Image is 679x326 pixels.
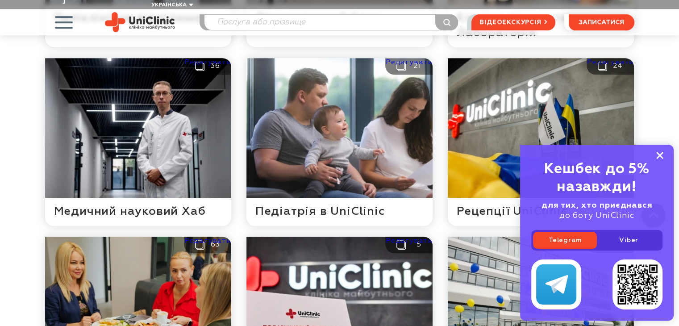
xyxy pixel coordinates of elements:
button: Українська [149,2,193,8]
div: Кешбек до 5% назавжди! [531,160,662,196]
a: Редагувати [184,59,231,66]
a: Редагувати [386,59,433,66]
a: Редагувати [184,238,231,245]
span: Українська [151,2,187,8]
button: записатися [569,14,634,30]
input: Послуга або прізвище [204,15,458,30]
span: записатися [579,19,624,25]
a: Редагувати [386,238,433,245]
a: відеоекскурсія [471,14,555,30]
a: Редагувати [587,59,634,66]
span: відеоекскурсія [479,15,541,30]
img: Uniclinic [105,12,175,32]
a: Viber [597,232,661,249]
a: Telegram [533,232,597,249]
div: до боту UniClinic [531,201,662,221]
b: для тих, хто приєднався [542,201,652,209]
